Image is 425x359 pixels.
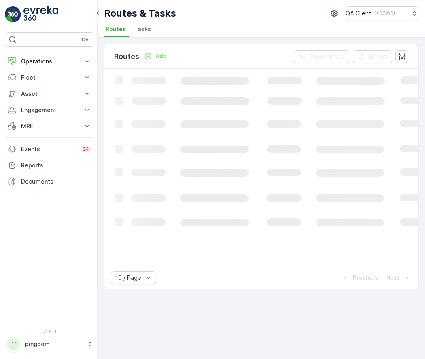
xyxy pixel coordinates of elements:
[83,146,89,152] p: 34
[353,274,378,282] p: Previous
[5,141,94,157] a: Events34
[81,36,89,43] p: ⌘B
[23,6,58,23] img: logo_light-DOdMpM7g.png
[293,50,349,63] button: Clear Filters
[5,336,94,353] button: PPpingdom
[21,90,78,98] p: Asset
[5,173,94,190] a: Documents
[114,51,139,62] p: Routes
[134,25,151,33] span: Tasks
[7,338,20,351] div: PP
[5,70,94,86] button: Fleet
[21,106,78,114] p: Engagement
[21,122,78,130] p: MRF
[5,6,21,23] img: logo
[309,53,344,61] p: Clear Filters
[385,273,412,283] button: Next
[5,53,94,70] button: Operations
[141,51,170,61] button: Add
[21,177,91,186] p: Documents
[5,86,94,102] button: Asset
[25,340,83,348] p: pingdom
[21,74,78,82] p: Fleet
[369,53,387,61] p: Export
[106,25,126,33] span: Routes
[346,9,371,17] p: QA Client
[346,6,419,20] button: QA Client(+03:00)
[155,52,167,60] p: Add
[341,273,379,283] button: Previous
[21,145,76,153] p: Events
[5,118,94,134] button: MRF
[374,10,395,17] p: ( +03:00 )
[5,102,94,118] button: Engagement
[21,161,91,169] p: Reports
[5,329,94,334] span: v 1.51.1
[386,274,399,282] p: Next
[353,50,392,63] button: Export
[21,57,78,65] p: Operations
[104,7,176,20] p: Routes & Tasks
[5,157,94,173] a: Reports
